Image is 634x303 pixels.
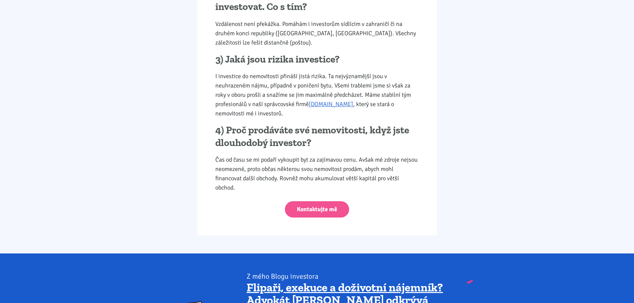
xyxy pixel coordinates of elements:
[247,272,447,281] div: Z mého Blogu investora
[215,19,419,47] p: Vzdálenost není překážka. Pomáhám i investorům sídlícím v zahraničí či na druhém konci republiky ...
[215,124,419,149] h3: 4) Proč prodáváte své nemovitosti, když jste dlouhodobý investor?
[215,53,419,66] h3: 3) Jaká jsou rizika investice?
[215,72,419,118] p: I investice do nemovitosti přináší jistá rizika. Ta nejvýznamější jsou v neuhrazeném nájmu, přípa...
[309,100,353,108] a: [DOMAIN_NAME]
[215,155,419,192] p: Čas od času se mi podaří vykoupit byt za zajímavou cenu. Avšak mé zdroje nejsou neomezené, proto ...
[285,201,349,218] a: Kontaktujte mě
